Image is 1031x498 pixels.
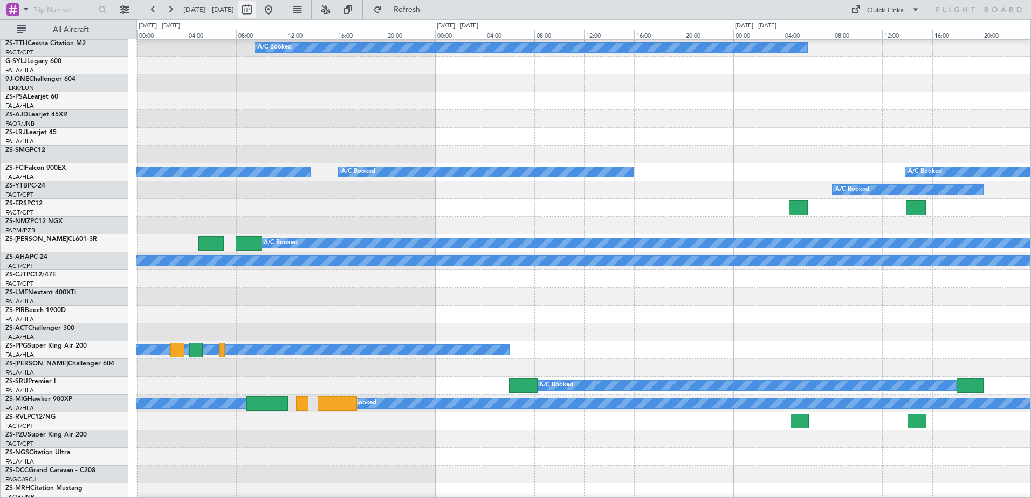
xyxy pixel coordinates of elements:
a: ZS-NMZPC12 NGX [5,218,63,225]
span: ZS-NGS [5,449,29,456]
span: ZS-[PERSON_NAME] [5,236,68,243]
a: ZS-NGSCitation Ultra [5,449,70,456]
div: 16:00 [336,30,386,39]
div: Quick Links [867,5,904,16]
div: [DATE] - [DATE] [735,22,776,31]
div: 00:00 [733,30,783,39]
a: FALA/HLA [5,458,34,466]
div: A/C Booked [342,395,376,411]
a: FAPM/PZB [5,226,35,234]
a: FALA/HLA [5,137,34,146]
div: 16:00 [634,30,684,39]
span: [DATE] - [DATE] [183,5,234,15]
a: FACT/CPT [5,191,33,199]
span: ZS-AHA [5,254,30,260]
span: ZS-SRU [5,378,28,385]
a: ZS-[PERSON_NAME]Challenger 604 [5,361,114,367]
a: ZS-SMGPC12 [5,147,45,154]
span: ZS-PPG [5,343,28,349]
div: 20:00 [386,30,435,39]
a: FACT/CPT [5,440,33,448]
span: ZS-ERS [5,200,27,207]
span: ZS-RVL [5,414,27,420]
a: ZS-PSALearjet 60 [5,94,58,100]
div: 00:00 [137,30,187,39]
div: 00:00 [435,30,485,39]
div: A/C Booked [341,164,375,180]
a: FALA/HLA [5,369,34,377]
a: FALA/HLA [5,102,34,110]
a: FALA/HLA [5,333,34,341]
a: FALA/HLA [5,315,34,323]
a: ZS-ERSPC12 [5,200,43,207]
a: FACT/CPT [5,262,33,270]
span: ZS-LMF [5,289,28,296]
a: FACT/CPT [5,49,33,57]
button: All Aircraft [12,21,117,38]
a: ZS-MIGHawker 900XP [5,396,72,403]
a: ZS-FCIFalcon 900EX [5,165,66,171]
a: ZS-PIRBeech 1900D [5,307,66,314]
div: 20:00 [684,30,733,39]
a: ZS-YTBPC-24 [5,183,45,189]
a: ZS-RVLPC12/NG [5,414,56,420]
span: ZS-DCC [5,467,29,474]
a: FALA/HLA [5,351,34,359]
span: ZS-MIG [5,396,28,403]
div: 16:00 [932,30,982,39]
a: ZS-MRHCitation Mustang [5,485,83,492]
input: Trip Number [33,2,95,18]
div: 08:00 [236,30,286,39]
div: A/C Booked [258,39,292,56]
div: 08:00 [534,30,584,39]
span: ZS-PZU [5,432,28,438]
a: FACT/CPT [5,209,33,217]
a: ZS-PZUSuper King Air 200 [5,432,87,438]
a: ZS-[PERSON_NAME]CL601-3R [5,236,97,243]
a: FLKK/LUN [5,84,34,92]
div: 04:00 [783,30,833,39]
span: Refresh [384,6,430,13]
a: FALA/HLA [5,66,34,74]
a: ZS-ACTChallenger 300 [5,325,74,331]
a: ZS-CJTPC12/47E [5,272,56,278]
span: ZS-NMZ [5,218,30,225]
button: Refresh [368,1,433,18]
a: 9J-ONEChallenger 604 [5,76,75,82]
div: 04:00 [187,30,236,39]
span: ZS-YTB [5,183,28,189]
span: ZS-PIR [5,307,25,314]
button: Quick Links [846,1,925,18]
a: FAOR/JNB [5,120,35,128]
a: FALA/HLA [5,386,34,395]
div: A/C Booked [539,377,573,393]
a: FALA/HLA [5,173,34,181]
span: ZS-TTH [5,40,28,47]
a: G-SYLJLegacy 600 [5,58,61,65]
a: ZS-LRJLearjet 45 [5,129,57,136]
span: ZS-[PERSON_NAME] [5,361,68,367]
span: G-SYLJ [5,58,27,65]
span: ZS-MRH [5,485,30,492]
span: ZS-FCI [5,165,25,171]
a: ZS-TTHCessna Citation M2 [5,40,86,47]
div: 08:00 [833,30,882,39]
div: 12:00 [584,30,634,39]
div: [DATE] - [DATE] [139,22,180,31]
div: A/C Booked [264,235,298,251]
span: 9J-ONE [5,76,29,82]
a: FACT/CPT [5,280,33,288]
a: FALA/HLA [5,404,34,412]
div: A/C Booked [835,182,869,198]
a: ZS-AJDLearjet 45XR [5,112,67,118]
span: ZS-PSA [5,94,28,100]
a: ZS-AHAPC-24 [5,254,47,260]
span: ZS-LRJ [5,129,26,136]
span: ZS-SMG [5,147,30,154]
a: ZS-DCCGrand Caravan - C208 [5,467,95,474]
div: 04:00 [485,30,534,39]
a: FALA/HLA [5,298,34,306]
div: A/C Booked [908,164,942,180]
a: ZS-PPGSuper King Air 200 [5,343,87,349]
a: FAGC/GCJ [5,475,36,483]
